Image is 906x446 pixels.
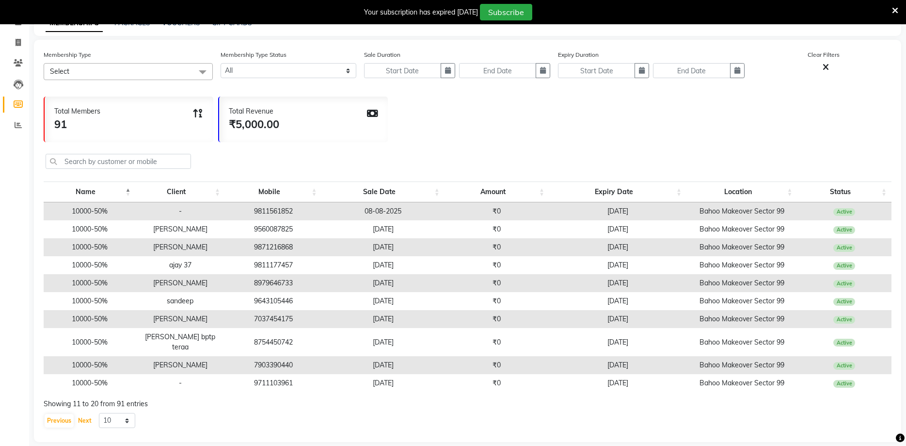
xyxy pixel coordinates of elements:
input: Search by customer or mobile [46,154,191,169]
td: Bahoo Makeover Sector 99 [686,292,797,310]
td: 10000-50% [44,356,136,374]
th: Expiry Date: activate to sort column ascending [549,182,686,202]
td: [DATE] [322,374,445,392]
td: 10000-50% [44,202,136,220]
td: ₹0 [445,220,549,238]
td: 7903390440 [225,356,322,374]
div: Your subscription has expired [DATE] [364,7,478,17]
td: 10000-50% [44,238,136,256]
td: [DATE] [549,310,686,328]
span: Active [833,380,855,388]
td: ₹0 [445,374,549,392]
td: [PERSON_NAME] [136,238,225,256]
td: - [136,374,225,392]
td: [DATE] [322,256,445,274]
td: 10000-50% [44,374,136,392]
td: 9811561852 [225,202,322,220]
td: Bahoo Makeover Sector 99 [686,356,797,374]
th: Client: activate to sort column ascending [136,182,225,202]
input: End Date [653,63,730,78]
span: Active [833,316,855,324]
span: Active [833,339,855,347]
td: [PERSON_NAME] [136,274,225,292]
td: [DATE] [549,292,686,310]
td: 10000-50% [44,256,136,274]
label: Clear Filters [808,50,840,59]
td: Bahoo Makeover Sector 99 [686,256,797,274]
td: ₹0 [445,310,549,328]
span: Active [833,226,855,234]
td: 9711103961 [225,374,322,392]
span: Active [833,208,855,216]
input: Start Date [558,63,635,78]
th: Amount: activate to sort column ascending [445,182,549,202]
td: [DATE] [322,292,445,310]
td: [PERSON_NAME] [136,220,225,238]
span: Active [833,262,855,270]
td: [PERSON_NAME] [136,356,225,374]
input: Start Date [364,63,441,78]
td: 08-08-2025 [322,202,445,220]
td: 8754450742 [225,328,322,356]
span: Active [833,298,855,306]
span: Select [50,67,69,76]
td: Bahoo Makeover Sector 99 [686,374,797,392]
td: Bahoo Makeover Sector 99 [686,238,797,256]
td: [DATE] [549,328,686,356]
td: [DATE] [322,220,445,238]
label: Membership Type [44,50,91,59]
td: [DATE] [549,374,686,392]
th: Status: activate to sort column ascending [797,182,891,202]
td: 9871216868 [225,238,322,256]
input: End Date [459,63,536,78]
td: [DATE] [322,356,445,374]
td: 9643105446 [225,292,322,310]
td: ajay 37 [136,256,225,274]
td: Bahoo Makeover Sector 99 [686,328,797,356]
span: Active [833,362,855,370]
div: Total Revenue [229,106,279,116]
button: Next [76,414,94,428]
td: [PERSON_NAME] [136,310,225,328]
td: [PERSON_NAME] bptp teraa [136,328,225,356]
td: [DATE] [549,356,686,374]
td: ₹0 [445,356,549,374]
td: [DATE] [322,238,445,256]
div: ₹5,000.00 [229,116,279,132]
td: sandeep [136,292,225,310]
th: Mobile: activate to sort column ascending [225,182,322,202]
td: ₹0 [445,202,549,220]
td: 7037454175 [225,310,322,328]
td: 9811177457 [225,256,322,274]
td: 10000-50% [44,220,136,238]
div: Showing 11 to 20 from 91 entries [44,399,891,409]
th: Sale Date: activate to sort column ascending [322,182,445,202]
label: Sale Duration [364,50,400,59]
td: - [136,202,225,220]
td: [DATE] [322,310,445,328]
label: Membership Type Status [221,50,286,59]
td: [DATE] [549,202,686,220]
label: Expiry Duration [558,50,599,59]
button: Subscribe [480,4,532,20]
td: [DATE] [549,220,686,238]
td: Bahoo Makeover Sector 99 [686,202,797,220]
td: ₹0 [445,274,549,292]
td: Bahoo Makeover Sector 99 [686,274,797,292]
td: 9560087825 [225,220,322,238]
span: Active [833,280,855,288]
button: Previous [45,414,74,428]
td: [DATE] [322,274,445,292]
td: 8979646733 [225,274,322,292]
div: 91 [54,116,100,132]
td: ₹0 [445,328,549,356]
td: ₹0 [445,238,549,256]
td: [DATE] [549,256,686,274]
td: [DATE] [549,274,686,292]
td: 10000-50% [44,274,136,292]
td: Bahoo Makeover Sector 99 [686,220,797,238]
th: Location: activate to sort column ascending [686,182,797,202]
td: ₹0 [445,256,549,274]
td: 10000-50% [44,292,136,310]
div: Total Members [54,106,100,116]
